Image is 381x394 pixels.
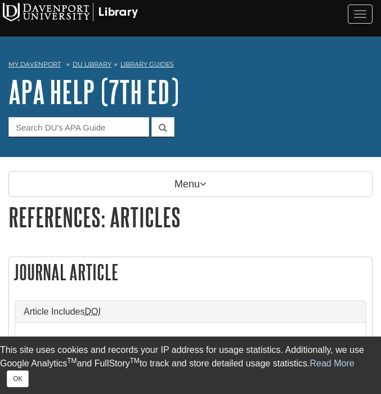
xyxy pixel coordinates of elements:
abbr: Digital Object Identifier. This is the string of numbers associated with a particular article. No... [85,307,101,316]
button: Close [7,370,29,387]
a: My Davenport [8,60,61,69]
p: Menu [8,171,373,197]
input: Search DU's APA Guide [8,117,149,137]
a: Article IncludesDOI [24,307,357,317]
h1: References: Articles [8,203,373,231]
h2: Journal Article [9,257,372,287]
sup: TM [67,357,77,365]
a: APA Help (7th Ed) [8,74,179,109]
a: Read More [310,359,355,368]
img: Davenport University Logo [3,3,138,21]
a: Library Guides [120,60,174,68]
sup: TM [130,357,140,365]
a: DU Library [73,60,111,68]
